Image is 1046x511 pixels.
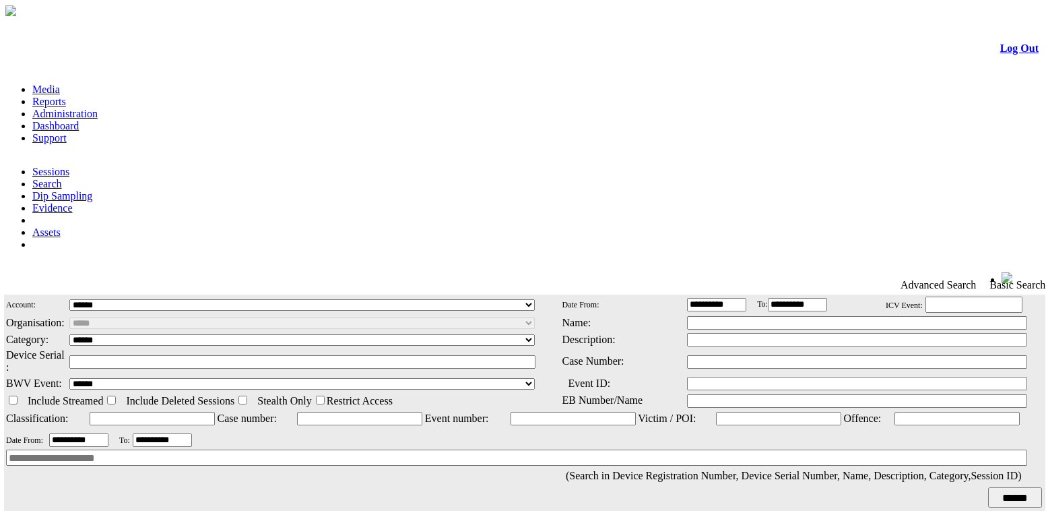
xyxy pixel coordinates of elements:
span: Victim / POI: [638,413,696,424]
td: Restrict Access [313,393,393,408]
a: Media [32,84,60,95]
span: Classification: [6,413,68,424]
span: Organisation: [6,317,65,328]
td: To: [756,296,864,313]
td: BWV Event: [5,375,67,391]
span: Offence: [844,413,882,424]
span: Device Serial : [6,349,65,373]
a: Administration [32,108,98,119]
span: Case number: [218,413,277,424]
span: Welcome, aqil_super (Supervisor) [855,273,975,283]
span: Name: [562,317,591,328]
span: Include Streamed [28,395,103,407]
a: Dip Sampling [32,190,92,202]
span: EB Number/Name [562,394,643,406]
td: Date From: [5,433,47,448]
span: Case Number: [562,355,624,367]
a: Sessions [32,166,69,177]
img: bell24.png [1002,272,1012,283]
a: Support [32,132,67,144]
td: Account: [5,296,67,313]
a: Reports [32,96,66,107]
td: Date From: [562,296,686,313]
a: Evidence [32,202,73,214]
span: Basic Search [989,279,1045,291]
span: (Search in Device Registration Number, Device Serial Number, Name, Description, Category,Session ID) [566,470,1022,481]
img: arrow-3.png [5,5,16,16]
td: Category: [5,332,67,347]
a: Log Out [1000,42,1039,54]
span: Event number: [425,413,489,424]
span: ICV Event: [886,301,923,310]
a: Dashboard [32,120,79,131]
span: Description: [562,334,616,345]
a: Assets [32,227,61,238]
a: Search [32,178,62,189]
span: Stealth Only [257,395,311,407]
span: Include Deleted Sessions [126,395,234,407]
span: Event ID: [568,378,611,389]
td: To: [119,433,131,448]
